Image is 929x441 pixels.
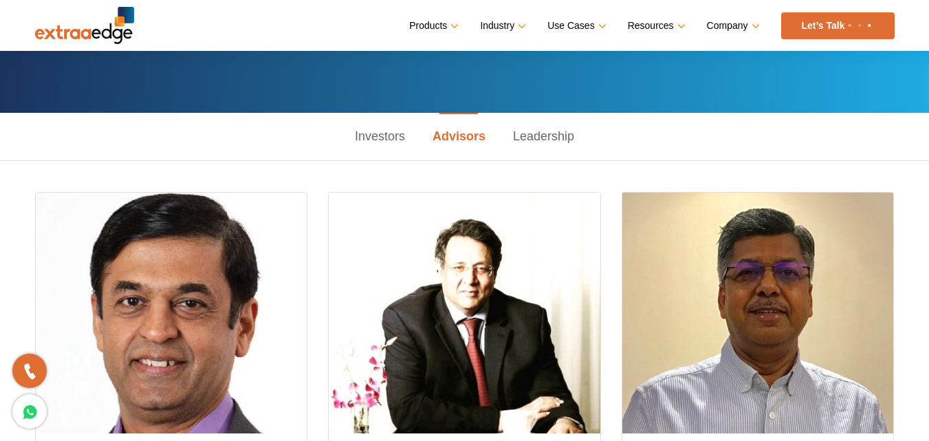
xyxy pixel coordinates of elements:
[781,12,895,39] a: Let’s Talk
[419,113,499,160] a: Advisors
[628,16,683,36] a: Resources
[707,16,757,36] a: Company
[409,16,456,36] a: Products
[480,16,523,36] a: Industry
[547,16,603,36] a: Use Cases
[499,113,588,160] a: Leadership
[341,113,419,160] a: Investors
